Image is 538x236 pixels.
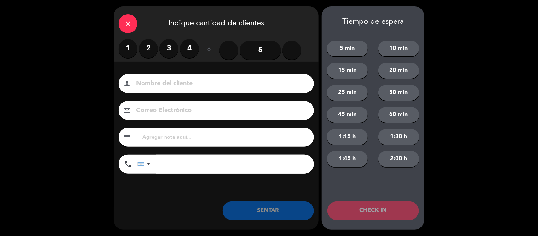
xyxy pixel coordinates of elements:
[123,133,131,141] i: subject
[199,39,219,61] div: ó
[139,39,158,58] label: 2
[327,107,368,123] button: 45 min
[282,41,301,60] button: add
[223,201,314,220] button: SENTAR
[327,151,368,167] button: 1:45 h
[378,41,419,56] button: 10 min
[136,105,306,116] input: Correo Electrónico
[219,41,238,60] button: remove
[378,151,419,167] button: 2:00 h
[327,85,368,101] button: 25 min
[322,17,424,27] div: Tiempo de espera
[123,107,131,114] i: email
[327,129,368,145] button: 1:15 h
[378,107,419,123] button: 60 min
[378,129,419,145] button: 1:30 h
[136,78,306,89] input: Nombre del cliente
[119,39,137,58] label: 1
[327,201,419,220] button: CHECK IN
[159,39,178,58] label: 3
[138,155,152,173] div: Argentina: +54
[378,63,419,79] button: 20 min
[225,46,233,54] i: remove
[123,80,131,87] i: person
[124,160,132,168] i: phone
[327,63,368,79] button: 15 min
[378,85,419,101] button: 30 min
[142,133,309,142] input: Agregar nota aquí...
[288,46,296,54] i: add
[180,39,199,58] label: 4
[114,6,319,39] div: Indique cantidad de clientes
[327,41,368,56] button: 5 min
[124,20,132,27] i: close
